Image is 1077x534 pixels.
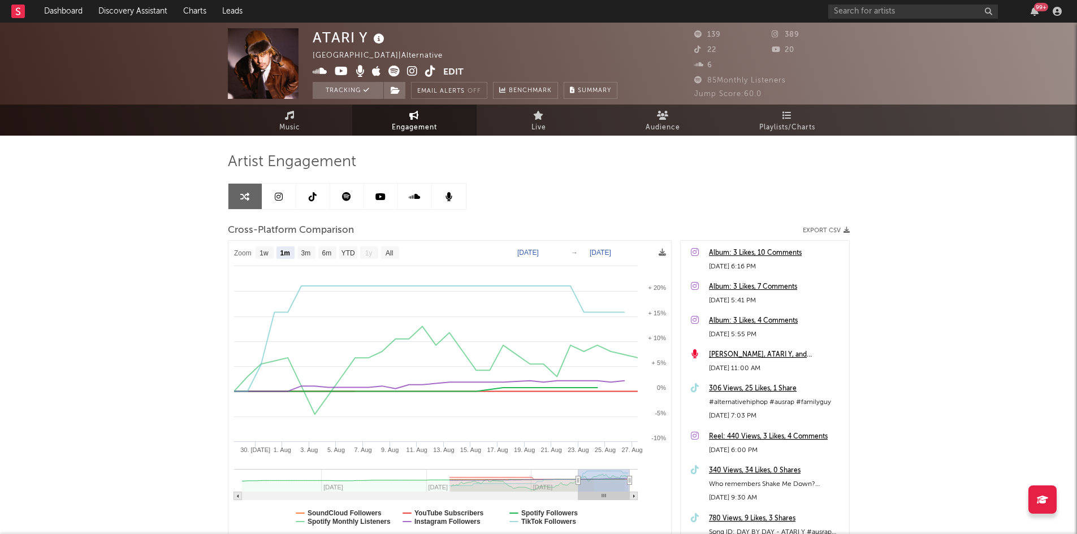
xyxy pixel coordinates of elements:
span: Jump Score: 60.0 [694,90,762,98]
span: 6 [694,62,712,69]
text: 25. Aug [594,446,615,453]
span: Audience [646,121,680,134]
span: Cross-Platform Comparison [228,224,354,237]
span: Summary [578,88,611,94]
text: [DATE] [590,249,611,257]
div: [DATE] 6:00 PM [709,444,844,457]
span: 22 [694,46,716,54]
text: + 10% [648,335,666,341]
text: 15. Aug [460,446,481,453]
div: [DATE] 6:16 PM [709,260,844,273]
text: 1y [365,249,372,257]
text: + 15% [648,310,666,316]
div: Who remembers Shake Me Down? #alternativehiphop #undergroundrap #music [709,477,844,491]
div: 99 + [1034,3,1048,11]
text: 7. Aug [354,446,371,453]
span: Artist Engagement [228,155,356,169]
span: Engagement [392,121,437,134]
text: Spotify Monthly Listeners [308,518,391,526]
em: Off [468,88,481,94]
a: Engagement [352,105,477,136]
div: [DATE] 9:30 AM [709,491,844,505]
div: [GEOGRAPHIC_DATA] | Alternative [313,49,456,63]
text: 3m [301,249,310,257]
text: -5% [655,410,666,416]
text: 1m [280,249,289,257]
a: Playlists/Charts [725,105,850,136]
span: 389 [772,31,799,38]
text: 23. Aug [568,446,589,453]
text: 11. Aug [406,446,427,453]
a: Music [228,105,352,136]
a: Benchmark [493,82,558,99]
button: Summary [564,82,617,99]
a: [PERSON_NAME], ATARI Y, and [PERSON_NAME] (AUS) at [GEOGRAPHIC_DATA] ([DATE]) [709,348,844,362]
text: 17. Aug [487,446,508,453]
a: 340 Views, 34 Likes, 0 Shares [709,464,844,477]
button: Email AlertsOff [411,82,487,99]
text: 5. Aug [327,446,344,453]
input: Search for artists [828,5,998,19]
a: Audience [601,105,725,136]
text: -10% [651,435,666,441]
text: [DATE] [517,249,539,257]
text: Spotify Followers [521,509,577,517]
button: Edit [443,66,464,80]
div: ATARI Y [313,28,387,47]
text: Zoom [234,249,252,257]
text: 19. Aug [514,446,535,453]
span: 20 [772,46,794,54]
text: 1w [259,249,269,257]
text: → [571,249,578,257]
a: 780 Views, 9 Likes, 3 Shares [709,512,844,526]
text: 1. Aug [273,446,291,453]
text: + 5% [651,359,666,366]
span: Playlists/Charts [759,121,815,134]
div: [DATE] 11:00 AM [709,362,844,375]
text: 27. Aug [621,446,642,453]
text: 30. [DATE] [240,446,270,453]
a: 306 Views, 25 Likes, 1 Share [709,382,844,396]
button: Export CSV [803,227,850,234]
text: Instagram Followers [414,518,480,526]
text: 21. Aug [540,446,561,453]
text: YTD [341,249,354,257]
text: 6m [322,249,331,257]
div: [DATE] 5:55 PM [709,328,844,341]
span: Benchmark [509,84,552,98]
text: YouTube Subscribers [414,509,483,517]
div: #alternativehiphop #ausrap #familyguy [709,396,844,409]
text: 3. Aug [300,446,318,453]
text: All [386,249,393,257]
text: 13. Aug [433,446,454,453]
text: 9. Aug [381,446,399,453]
span: 139 [694,31,721,38]
text: SoundCloud Followers [308,509,382,517]
a: Reel: 440 Views, 3 Likes, 4 Comments [709,430,844,444]
a: Album: 3 Likes, 10 Comments [709,246,844,260]
a: Album: 3 Likes, 4 Comments [709,314,844,328]
a: Album: 3 Likes, 7 Comments [709,280,844,294]
span: Music [279,121,300,134]
button: Tracking [313,82,383,99]
text: TikTok Followers [521,518,576,526]
text: + 20% [648,284,666,291]
text: 0% [657,384,666,391]
a: Live [477,105,601,136]
span: 85 Monthly Listeners [694,77,786,84]
div: [DATE] 5:41 PM [709,294,844,307]
div: [DATE] 7:03 PM [709,409,844,423]
span: Live [531,121,546,134]
button: 99+ [1031,7,1039,16]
